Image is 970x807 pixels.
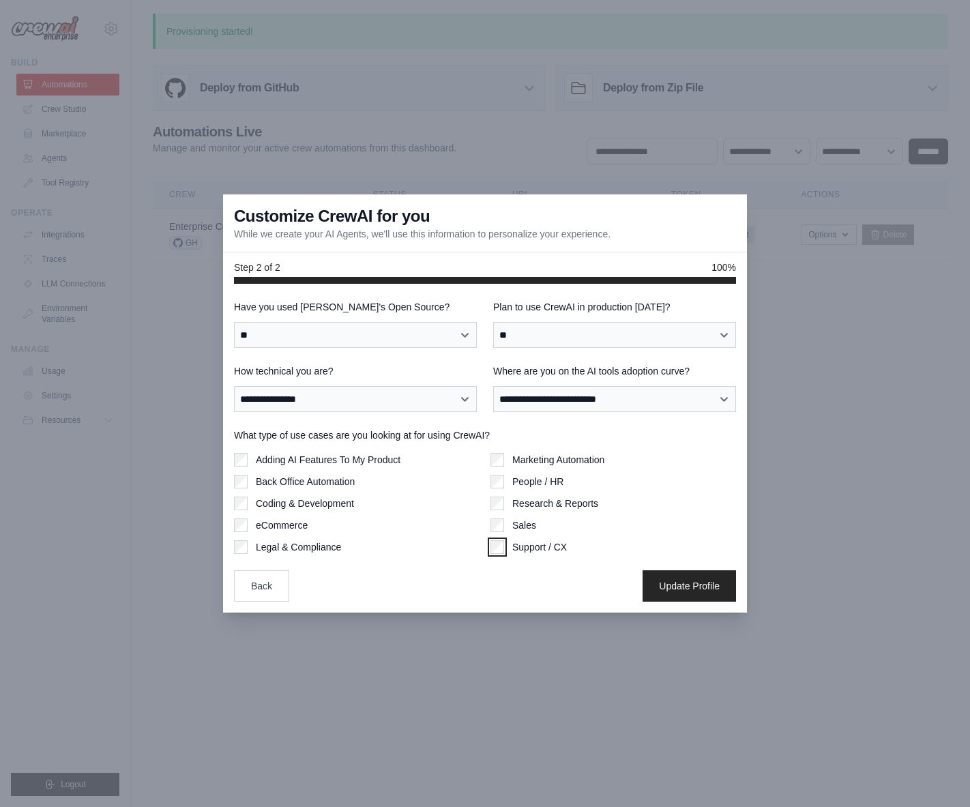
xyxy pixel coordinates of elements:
[256,475,355,488] label: Back Office Automation
[256,497,354,510] label: Coding & Development
[256,518,308,532] label: eCommerce
[512,497,598,510] label: Research & Reports
[234,205,430,227] h3: Customize CrewAI for you
[493,364,736,378] label: Where are you on the AI tools adoption curve?
[256,540,341,554] label: Legal & Compliance
[711,261,736,274] span: 100%
[234,261,280,274] span: Step 2 of 2
[643,570,736,602] button: Update Profile
[512,453,604,467] label: Marketing Automation
[234,428,736,442] label: What type of use cases are you looking at for using CrewAI?
[234,364,477,378] label: How technical you are?
[234,300,477,314] label: Have you used [PERSON_NAME]'s Open Source?
[493,300,736,314] label: Plan to use CrewAI in production [DATE]?
[234,570,289,602] button: Back
[234,227,611,241] p: While we create your AI Agents, we'll use this information to personalize your experience.
[512,475,563,488] label: People / HR
[512,518,536,532] label: Sales
[256,453,400,467] label: Adding AI Features To My Product
[512,540,567,554] label: Support / CX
